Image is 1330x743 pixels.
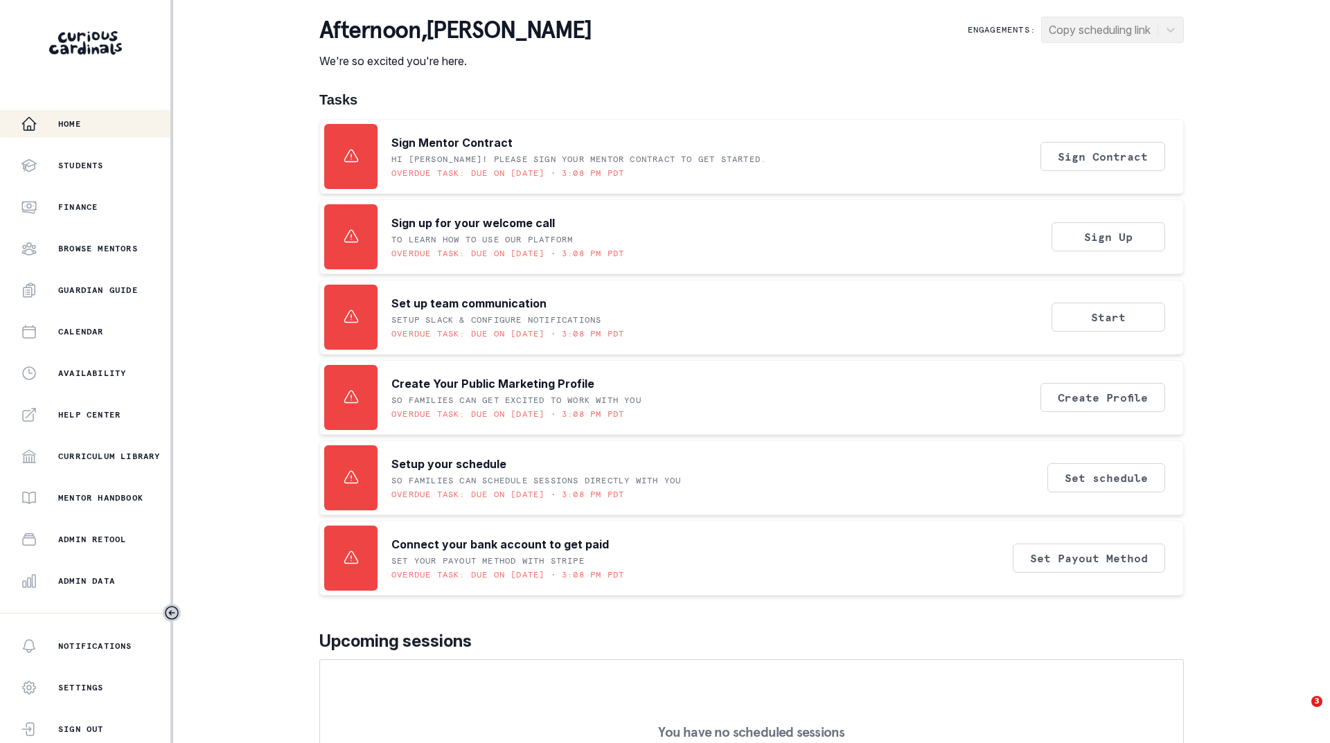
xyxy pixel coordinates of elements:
p: Students [58,160,104,171]
p: Settings [58,682,104,693]
h1: Tasks [319,91,1184,108]
iframe: Intercom live chat [1283,696,1316,729]
p: Admin Retool [58,534,126,545]
p: Mentor Handbook [58,492,143,503]
p: Calendar [58,326,104,337]
span: 3 [1311,696,1322,707]
p: Upcoming sessions [319,629,1184,654]
p: Overdue task: Due on [DATE] • 3:08 PM PDT [391,168,624,179]
p: Sign Mentor Contract [391,134,513,151]
p: Hi [PERSON_NAME]! Please sign your mentor contract to get started. [391,154,766,165]
p: SO FAMILIES CAN GET EXCITED TO WORK WITH YOU [391,395,641,406]
p: Notifications [58,641,132,652]
p: Connect your bank account to get paid [391,536,609,553]
p: Sign up for your welcome call [391,215,555,231]
button: Toggle sidebar [163,604,181,622]
p: To learn how to use our platform [391,234,573,245]
p: Guardian Guide [58,285,138,296]
p: Finance [58,202,98,213]
p: Curriculum Library [58,451,161,462]
button: Sign Up [1052,222,1165,251]
p: Setup your schedule [391,456,506,472]
p: Set your payout method with Stripe [391,555,585,566]
p: Overdue task: Due on [DATE] • 3:08 PM PDT [391,248,624,259]
button: Set schedule [1047,463,1165,492]
p: Home [58,118,81,129]
p: SO FAMILIES CAN SCHEDULE SESSIONS DIRECTLY WITH YOU [391,475,681,486]
img: Curious Cardinals Logo [49,31,122,55]
p: Overdue task: Due on [DATE] • 3:08 PM PDT [391,489,624,500]
p: Availability [58,368,126,379]
p: Setup Slack & Configure Notifications [391,314,601,325]
p: Set up team communication [391,295,547,312]
p: Overdue task: Due on [DATE] • 3:08 PM PDT [391,409,624,420]
p: Admin Data [58,575,115,587]
p: Overdue task: Due on [DATE] • 3:08 PM PDT [391,328,624,339]
p: Create Your Public Marketing Profile [391,375,594,392]
button: Create Profile [1040,383,1165,412]
button: Sign Contract [1040,142,1165,171]
p: Sign Out [58,724,104,735]
p: afternoon , [PERSON_NAME] [319,17,592,44]
p: Engagements: [968,24,1036,35]
p: Help Center [58,409,121,420]
p: Overdue task: Due on [DATE] • 3:08 PM PDT [391,569,624,580]
p: We're so excited you're here. [319,53,592,69]
button: Set Payout Method [1013,544,1165,573]
button: Start [1052,303,1165,332]
p: Browse Mentors [58,243,138,254]
p: You have no scheduled sessions [658,725,844,739]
